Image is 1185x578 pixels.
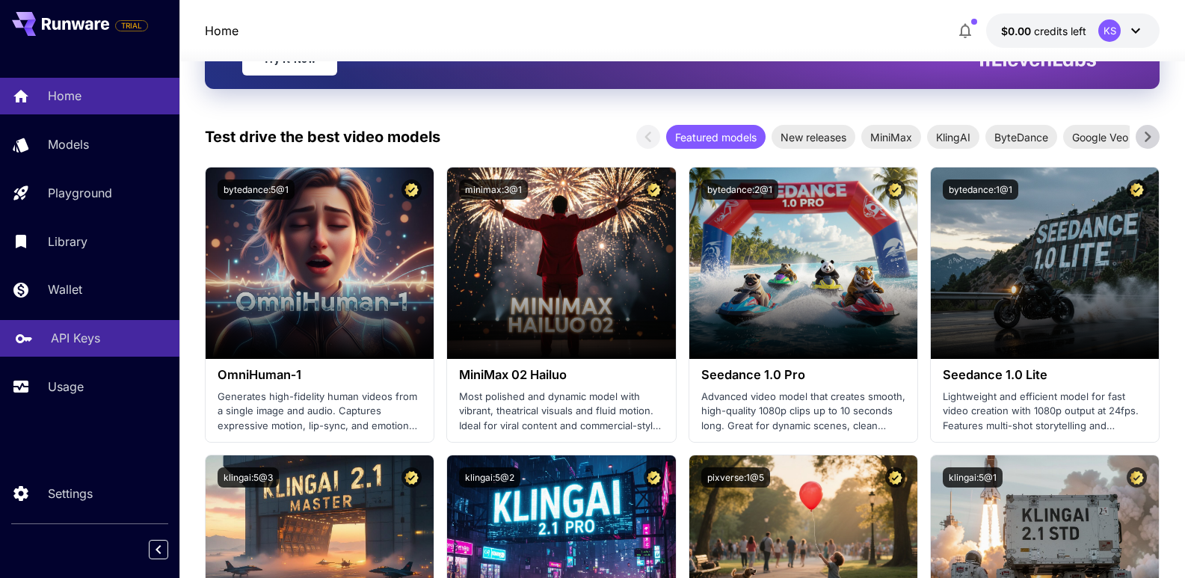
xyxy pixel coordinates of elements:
p: Lightweight and efficient model for fast video creation with 1080p output at 24fps. Features mult... [943,390,1147,434]
div: Featured models [666,125,766,149]
span: ByteDance [985,129,1057,145]
p: Advanced video model that creates smooth, high-quality 1080p clips up to 10 seconds long. Great f... [701,390,905,434]
button: Certified Model – Vetted for best performance and includes a commercial license. [644,179,664,200]
div: New releases [772,125,855,149]
button: klingai:5@2 [459,467,520,488]
p: Most polished and dynamic model with vibrant, theatrical visuals and fluid motion. Ideal for vira... [459,390,663,434]
div: $0.00 [1001,23,1086,39]
p: Wallet [48,280,82,298]
img: alt [931,167,1159,359]
img: alt [447,167,675,359]
p: API Keys [51,329,100,347]
img: alt [206,167,434,359]
button: $0.00KS [986,13,1160,48]
p: Test drive the best video models [205,126,440,148]
button: Certified Model – Vetted for best performance and includes a commercial license. [644,467,664,488]
h3: MiniMax 02 Hailuo [459,368,663,382]
p: Home [48,87,81,105]
a: Home [205,22,238,40]
span: TRIAL [116,20,147,31]
div: ByteDance [985,125,1057,149]
div: KS [1098,19,1121,42]
button: Certified Model – Vetted for best performance and includes a commercial license. [885,467,905,488]
button: pixverse:1@5 [701,467,770,488]
p: Models [48,135,89,153]
span: Add your payment card to enable full platform functionality. [115,16,148,34]
p: Usage [48,378,84,396]
button: Collapse sidebar [149,540,168,559]
button: klingai:5@3 [218,467,279,488]
button: Certified Model – Vetted for best performance and includes a commercial license. [1127,179,1147,200]
span: MiniMax [861,129,921,145]
button: bytedance:1@1 [943,179,1018,200]
div: KlingAI [927,125,979,149]
div: Collapse sidebar [160,536,179,563]
div: MiniMax [861,125,921,149]
button: Certified Model – Vetted for best performance and includes a commercial license. [401,179,422,200]
p: Settings [48,485,93,502]
h3: Seedance 1.0 Pro [701,368,905,382]
button: Certified Model – Vetted for best performance and includes a commercial license. [401,467,422,488]
p: Playground [48,184,112,202]
p: Generates high-fidelity human videos from a single image and audio. Captures expressive motion, l... [218,390,422,434]
span: $0.00 [1001,25,1034,37]
span: New releases [772,129,855,145]
h3: OmniHuman‑1 [218,368,422,382]
button: Certified Model – Vetted for best performance and includes a commercial license. [885,179,905,200]
span: credits left [1034,25,1086,37]
p: Library [48,233,87,250]
span: KlingAI [927,129,979,145]
span: Google Veo [1063,129,1137,145]
button: Certified Model – Vetted for best performance and includes a commercial license. [1127,467,1147,488]
button: bytedance:2@1 [701,179,778,200]
span: Featured models [666,129,766,145]
button: bytedance:5@1 [218,179,295,200]
nav: breadcrumb [205,22,238,40]
img: alt [689,167,917,359]
button: klingai:5@1 [943,467,1003,488]
button: minimax:3@1 [459,179,528,200]
h3: Seedance 1.0 Lite [943,368,1147,382]
div: Google Veo [1063,125,1137,149]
